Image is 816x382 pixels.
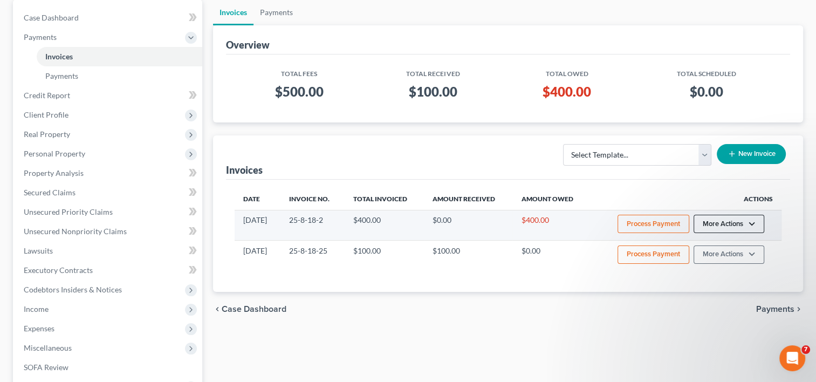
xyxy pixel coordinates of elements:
[280,210,345,240] td: 25-8-18-2
[15,163,202,183] a: Property Analysis
[235,188,280,210] th: Date
[372,83,493,100] h3: $100.00
[345,210,424,240] td: $400.00
[345,188,424,210] th: Total Invoiced
[694,215,764,233] button: More Actions
[37,47,202,66] a: Invoices
[15,241,202,261] a: Lawsuits
[24,343,72,352] span: Miscellaneous
[717,144,786,164] button: New Invoice
[24,149,85,158] span: Personal Property
[589,188,781,210] th: Actions
[24,324,54,333] span: Expenses
[235,240,280,270] td: [DATE]
[15,8,202,28] a: Case Dashboard
[24,207,113,216] span: Unsecured Priority Claims
[756,305,794,313] span: Payments
[424,188,513,210] th: Amount Received
[226,163,263,176] div: Invoices
[801,345,810,354] span: 7
[694,245,764,264] button: More Actions
[24,246,53,255] span: Lawsuits
[24,265,93,275] span: Executory Contracts
[37,66,202,86] a: Payments
[794,305,803,313] i: chevron_right
[512,188,589,210] th: Amount Owed
[243,83,355,100] h3: $500.00
[213,305,222,313] i: chevron_left
[280,240,345,270] td: 25-8-18-25
[502,63,631,79] th: Total Owed
[632,63,781,79] th: Total Scheduled
[213,305,286,313] button: chevron_left Case Dashboard
[511,83,622,100] h3: $400.00
[640,83,773,100] h3: $0.00
[618,245,689,264] button: Process Payment
[756,305,803,313] button: Payments chevron_right
[424,210,513,240] td: $0.00
[235,63,364,79] th: Total Fees
[364,63,502,79] th: Total Received
[222,305,286,313] span: Case Dashboard
[24,110,68,119] span: Client Profile
[15,222,202,241] a: Unsecured Nonpriority Claims
[15,358,202,377] a: SOFA Review
[345,240,424,270] td: $100.00
[280,188,345,210] th: Invoice No.
[45,71,78,80] span: Payments
[24,363,68,372] span: SOFA Review
[45,52,73,61] span: Invoices
[15,183,202,202] a: Secured Claims
[24,129,70,139] span: Real Property
[15,261,202,280] a: Executory Contracts
[24,188,76,197] span: Secured Claims
[512,210,589,240] td: $400.00
[15,202,202,222] a: Unsecured Priority Claims
[618,215,689,233] button: Process Payment
[24,304,49,313] span: Income
[24,168,84,178] span: Property Analysis
[24,227,127,236] span: Unsecured Nonpriority Claims
[424,240,513,270] td: $100.00
[24,285,122,294] span: Codebtors Insiders & Notices
[235,210,280,240] td: [DATE]
[226,38,270,51] div: Overview
[24,32,57,42] span: Payments
[15,86,202,105] a: Credit Report
[512,240,589,270] td: $0.00
[779,345,805,371] iframe: Intercom live chat
[24,13,79,22] span: Case Dashboard
[24,91,70,100] span: Credit Report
